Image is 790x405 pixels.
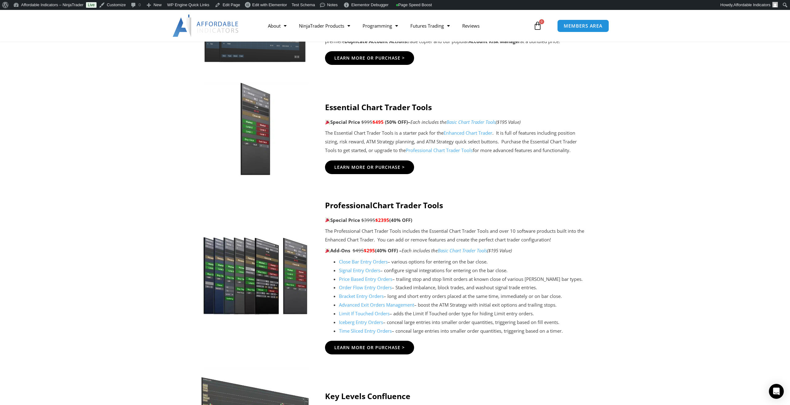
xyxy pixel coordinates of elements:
a: 0 [524,17,551,35]
a: Learn More Or Purchase > [325,160,414,174]
strong: Add-Ons [325,247,350,254]
li: – boost the ATM Strategy with initial exit options and trailing stops. [339,301,589,309]
img: 🎉 [325,120,330,124]
i: Each includes the ($195 Value) [410,119,521,125]
span: (50% OFF) [385,119,408,125]
span: $495 [372,119,384,125]
div: Open Intercom Messenger [769,384,784,399]
a: Order Flow Entry Orders [339,284,392,290]
span: MEMBERS AREA [564,24,603,28]
a: Basic Chart Trader Tools [438,247,487,254]
span: – [408,119,410,125]
a: Signal Entry Orders [339,267,380,273]
img: ProfessionalToolsBundlePagejpg | Affordable Indicators – NinjaTrader [201,221,309,314]
img: 🎉 [325,218,330,222]
a: Bracket Entry Orders [339,293,384,299]
a: Futures Trading [404,19,456,33]
img: LogoAI | Affordable Indicators – NinjaTrader [173,15,239,37]
img: 🎉 [325,248,330,253]
p: The Essential Chart Trader Tools is a starter pack for the . It is full of features including pos... [325,129,589,155]
h4: Professional [325,200,589,210]
a: Iceberg Entry Orders [339,319,383,325]
strong: Special Price [325,217,360,223]
span: $3995 [361,217,375,223]
span: $995 [361,119,372,125]
a: Professional Chart Trader Tools [406,147,473,153]
a: Close Bar Entry Orders [339,259,388,265]
li: – adds the Limit If Touched order type for hiding Limit entry orders. [339,309,589,318]
span: Learn More Or Purchase > [334,165,405,169]
li: – long and short entry orders placed at the same time, immediately or on bar close. [339,292,589,301]
b: (40% OFF) [389,217,412,223]
nav: Menu [262,19,532,33]
a: Time Sliced Entry Orders [339,328,392,334]
a: Enhanced Chart Trader [444,130,492,136]
a: MEMBERS AREA [557,20,609,32]
li: – configure signal integrations for entering on the bar close. [339,266,589,275]
strong: Key Levels Confluence [325,391,410,401]
span: Affordable Indicators [734,2,770,7]
b: (40% OFF) – [375,247,402,254]
a: Learn More Or Purchase > [325,51,414,65]
li: – conceal large entries into smaller order quantities, triggering based on a timer. [339,327,589,335]
strong: Essential Chart Trader Tools [325,102,432,112]
a: Price Based Entry Orders [339,276,392,282]
img: Essential-Chart-Trader-Toolsjpg | Affordable Indicators – NinjaTrader [201,82,309,175]
a: Reviews [456,19,486,33]
strong: Special Price [325,119,360,125]
a: Live [86,2,97,8]
a: Advanced Exit Orders Management [339,302,414,308]
li: – conceal large entries into smaller order quantities, triggering based on fill events. [339,318,589,327]
a: NinjaTrader Products [293,19,356,33]
a: About [262,19,293,33]
span: $2395 [375,217,389,223]
li: – trailing stop and stop limit orders at known close of various [PERSON_NAME] bar types. [339,275,589,284]
i: Each includes the ($195 Value) [402,247,512,254]
span: 0 [539,19,544,24]
p: The Professional Chart Trader Tools includes the Essential Chart Trader Tools and over 10 softwar... [325,227,589,244]
span: Learn More Or Purchase > [334,345,405,350]
a: Basic Chart Trader Tools [446,119,496,125]
span: Learn More Or Purchase > [334,56,405,60]
a: Programming [356,19,404,33]
a: Learn More Or Purchase > [325,341,414,354]
li: – various options for entering on the bar close. [339,258,589,266]
span: $495 [353,247,364,254]
span: Edit with Elementor [252,2,287,7]
span: $295 [364,247,375,254]
strong: Chart Trader Tools [372,200,443,210]
li: – Stacked imbalance, block trades, and washout signal trade entries. [339,283,589,292]
a: Limit If Touched Orders [339,310,390,317]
